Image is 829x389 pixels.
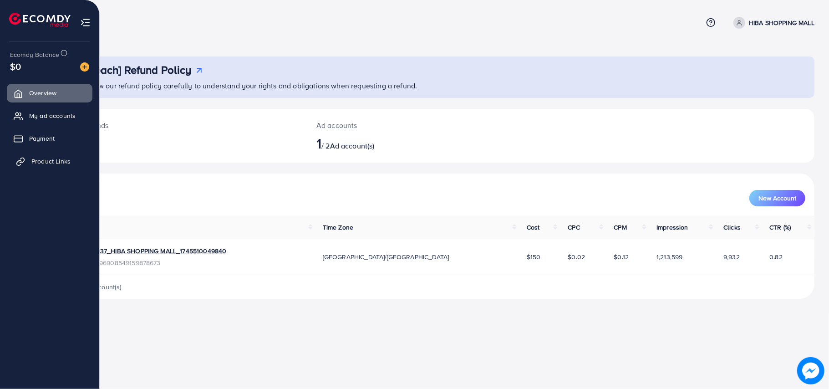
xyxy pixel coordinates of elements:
span: Clicks [723,223,741,232]
span: 1,213,599 [656,252,682,261]
span: CPM [614,223,626,232]
span: My ad accounts [29,111,76,120]
span: CTR (%) [769,223,791,232]
span: [GEOGRAPHIC_DATA]/[GEOGRAPHIC_DATA] [323,252,449,261]
span: CPC [568,223,580,232]
button: New Account [749,190,805,206]
span: 0.82 [769,252,783,261]
span: Time Zone [323,223,353,232]
span: Cost [527,223,540,232]
span: $0.12 [614,252,629,261]
a: Overview [7,84,92,102]
span: $0.02 [568,252,585,261]
p: HIBA SHOPPING MALL [749,17,814,28]
img: image [797,357,824,384]
span: 9,932 [723,252,740,261]
a: My ad accounts [7,107,92,125]
span: 1 [316,133,321,154]
span: $150 [527,252,541,261]
span: Overview [29,88,56,97]
h2: / 2 [316,134,485,152]
span: Payment [29,134,55,143]
h2: $0 [62,134,295,152]
img: image [80,62,89,72]
span: Ecomdy Balance [10,50,59,59]
img: logo [9,13,71,27]
a: Payment [7,129,92,148]
h3: [AdReach] Refund Policy [71,63,192,77]
img: menu [80,17,91,28]
span: Impression [656,223,688,232]
span: Ad account(s) [330,141,375,151]
p: Please review our refund policy carefully to understand your rights and obligations when requesti... [58,80,809,91]
p: Ad accounts [316,120,485,131]
a: 1027937_HIBA SHOPPING MALL_1745510049840 [83,246,226,256]
a: HIBA SHOPPING MALL [730,17,814,29]
p: [DATE] spends [62,120,295,131]
span: Product Links [31,157,71,166]
a: Product Links [7,152,92,170]
span: New Account [758,195,796,201]
span: ID: 7496908549159878673 [83,258,226,267]
span: $0 [10,60,21,73]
